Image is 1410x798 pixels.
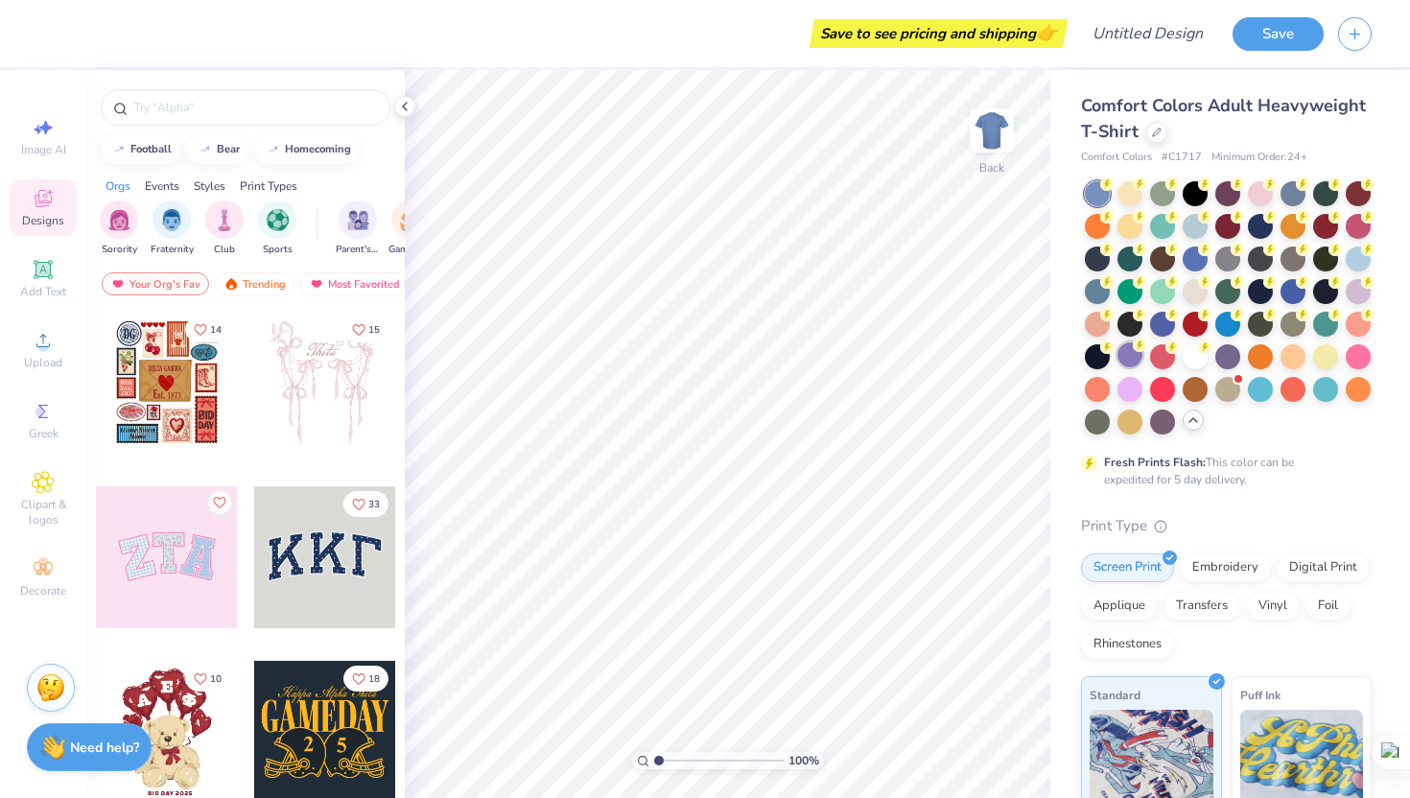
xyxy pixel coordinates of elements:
button: filter button [258,200,296,257]
span: Comfort Colors Adult Heavyweight T-Shirt [1081,94,1366,143]
img: Game Day Image [400,209,422,231]
span: Parent's Weekend [336,243,380,257]
span: 14 [210,325,222,335]
div: Rhinestones [1081,630,1174,659]
img: most_fav.gif [110,277,126,291]
strong: Need help? [70,739,139,757]
input: Untitled Design [1077,14,1218,53]
div: Screen Print [1081,553,1174,582]
span: Standard [1090,685,1140,705]
img: Parent's Weekend Image [347,209,369,231]
button: filter button [336,200,380,257]
span: 18 [368,674,380,684]
span: Fraternity [151,243,194,257]
div: Events [145,177,179,195]
span: Sports [263,243,293,257]
span: Club [214,243,235,257]
div: filter for Club [205,200,244,257]
div: homecoming [285,144,351,154]
div: Print Type [1081,515,1372,537]
span: Upload [24,355,62,370]
div: Embroidery [1180,553,1271,582]
button: Like [208,491,231,514]
img: trend_line.gif [266,144,281,155]
span: 10 [210,674,222,684]
div: filter for Parent's Weekend [336,200,380,257]
div: This color can be expedited for 5 day delivery. [1104,454,1340,488]
span: Clipart & logos [10,497,77,528]
img: Sports Image [267,209,289,231]
button: football [101,135,180,164]
button: Like [185,666,230,692]
img: trend_line.gif [198,144,213,155]
span: Image AI [21,142,66,157]
span: # C1717 [1162,150,1202,166]
button: Like [343,666,388,692]
div: football [130,144,172,154]
img: Club Image [214,209,235,231]
div: bear [217,144,240,154]
div: Trending [215,272,294,295]
div: Print Types [240,177,297,195]
span: Puff Ink [1240,685,1281,705]
div: Applique [1081,592,1158,621]
img: trend_line.gif [111,144,127,155]
img: Back [973,111,1011,150]
span: Comfort Colors [1081,150,1152,166]
button: Save [1233,17,1324,51]
div: filter for Sorority [100,200,138,257]
span: 15 [368,325,380,335]
div: filter for Sports [258,200,296,257]
button: Like [343,317,388,342]
span: 100 % [788,752,819,769]
span: Decorate [20,583,66,598]
div: Digital Print [1277,553,1370,582]
div: Orgs [106,177,130,195]
span: Minimum Order: 24 + [1211,150,1307,166]
button: filter button [100,200,138,257]
img: most_fav.gif [309,277,324,291]
img: Fraternity Image [161,209,182,231]
span: Designs [22,213,64,228]
img: Sorority Image [108,209,130,231]
button: filter button [388,200,433,257]
div: Foil [1305,592,1351,621]
img: trending.gif [223,277,239,291]
div: Transfers [1163,592,1240,621]
button: filter button [151,200,194,257]
span: 👉 [1036,21,1057,44]
span: 33 [368,500,380,509]
span: Sorority [102,243,137,257]
span: Game Day [388,243,433,257]
div: Styles [194,177,225,195]
div: Vinyl [1246,592,1300,621]
div: Most Favorited [300,272,409,295]
button: homecoming [255,135,360,164]
span: Add Text [20,284,66,299]
div: filter for Fraternity [151,200,194,257]
div: Your Org's Fav [102,272,209,295]
input: Try "Alpha" [132,98,378,117]
button: Like [343,491,388,517]
button: bear [187,135,248,164]
button: filter button [205,200,244,257]
span: Greek [29,426,59,441]
strong: Fresh Prints Flash: [1104,455,1206,470]
button: Like [185,317,230,342]
div: Back [979,159,1004,176]
div: filter for Game Day [388,200,433,257]
div: Save to see pricing and shipping [814,19,1063,48]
